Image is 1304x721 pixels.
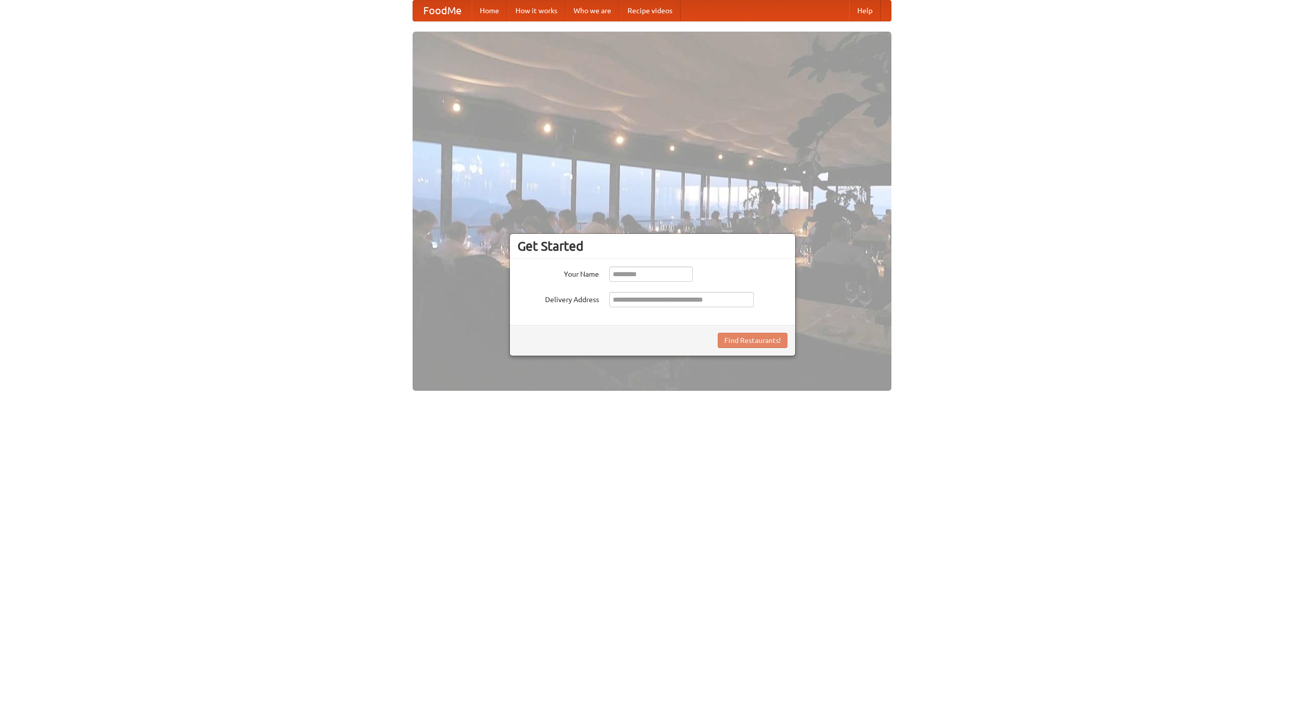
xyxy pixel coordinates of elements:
a: Recipe videos [619,1,681,21]
h3: Get Started [518,238,787,254]
label: Delivery Address [518,292,599,305]
label: Your Name [518,266,599,279]
button: Find Restaurants! [718,333,787,348]
a: FoodMe [413,1,472,21]
a: Home [472,1,507,21]
a: How it works [507,1,565,21]
a: Who we are [565,1,619,21]
a: Help [849,1,881,21]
